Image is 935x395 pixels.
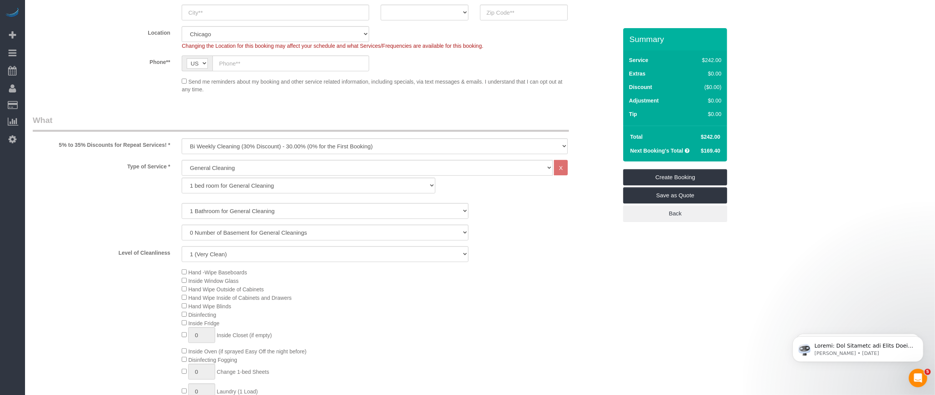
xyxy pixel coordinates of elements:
span: Hand Wipe Inside of Cabinets and Drawers [188,295,291,301]
span: Hand Wipe Blinds [188,303,231,309]
a: Back [623,205,727,222]
span: Send me reminders about my booking and other service related information, including specials, via... [182,79,562,92]
label: Extras [629,70,646,77]
span: Inside Closet (if empty) [217,332,272,338]
span: Changing the Location for this booking may affect your schedule and what Services/Frequencies are... [182,43,483,49]
h3: Summary [629,35,723,44]
span: Inside Oven (if sprayed Easy Off the night before) [188,348,306,355]
label: Service [629,56,648,64]
div: $0.00 [686,110,722,118]
a: Save as Quote [623,187,727,203]
label: Tip [629,110,637,118]
span: Change 1-bed Sheets [217,369,269,375]
div: $0.00 [686,70,722,77]
div: $0.00 [686,97,722,104]
label: Adjustment [629,97,659,104]
iframe: Intercom live chat [909,369,927,387]
legend: What [33,114,569,132]
span: Disinfecting [188,312,216,318]
img: Automaid Logo [5,8,20,18]
strong: Next Booking's Total [630,148,683,154]
span: Hand -Wipe Baseboards [188,269,247,276]
span: $169.40 [701,148,721,154]
iframe: Intercom notifications message [781,320,935,374]
span: Laundry (1 Load) [217,388,258,395]
label: 5% to 35% Discounts for Repeat Services! * [27,138,176,149]
label: Level of Cleanliness [27,246,176,257]
span: Inside Window Glass [188,278,239,284]
span: $242.00 [701,134,721,140]
input: Zip Code** [480,5,568,20]
span: 5 [925,369,931,375]
div: $242.00 [686,56,722,64]
a: Create Booking [623,169,727,185]
label: Discount [629,83,652,91]
label: Type of Service * [27,160,176,170]
span: Hand Wipe Outside of Cabinets [188,286,264,292]
span: Inside Fridge [188,320,219,326]
span: Disinfecting Fogging [188,357,237,363]
strong: Total [630,134,642,140]
label: Location [27,26,176,37]
div: ($0.00) [686,83,722,91]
